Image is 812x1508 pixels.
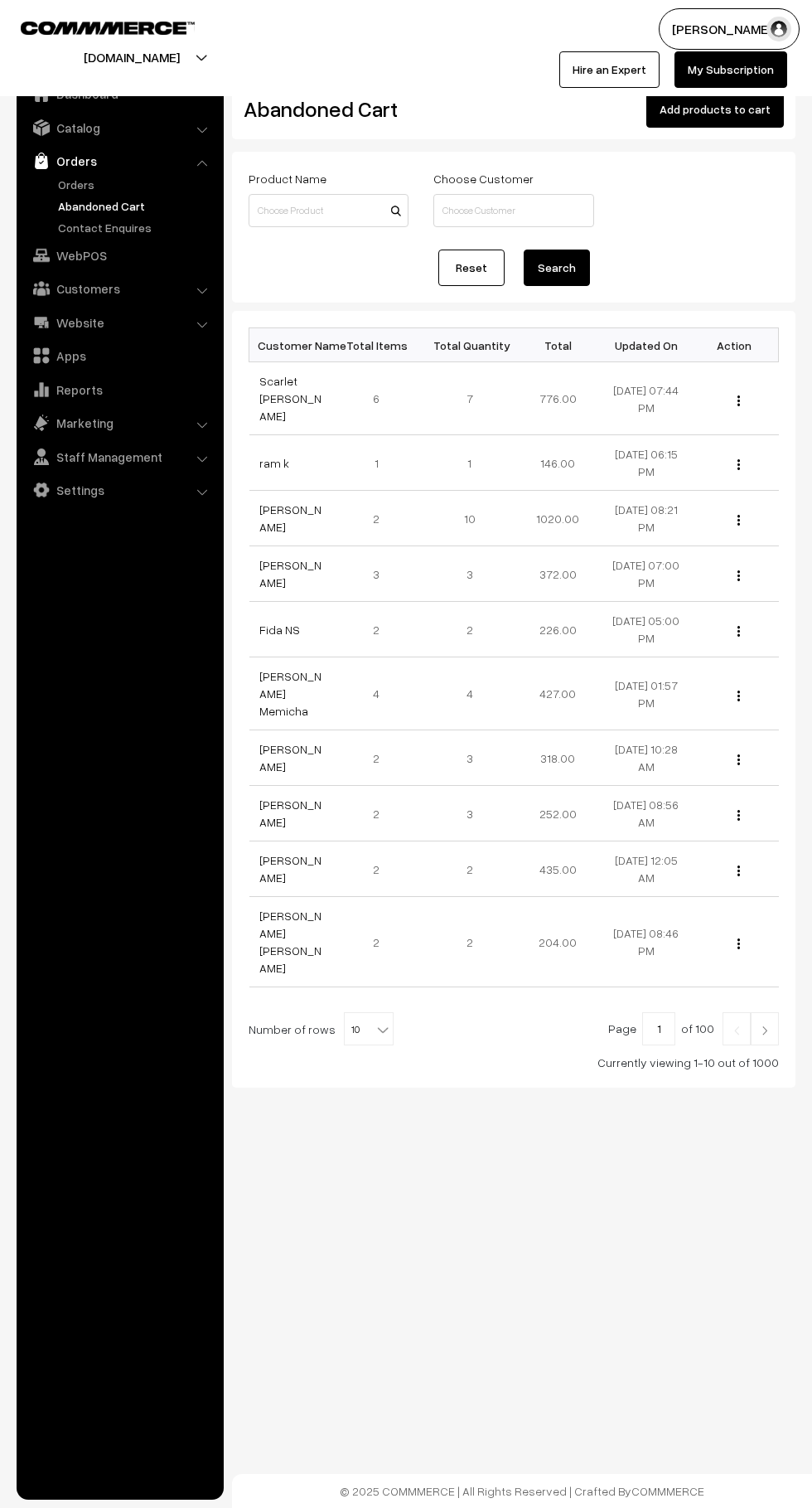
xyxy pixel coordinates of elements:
[433,170,534,187] label: Choose Customer
[514,491,602,546] td: 1020.00
[433,194,593,227] input: Choose Customer
[426,546,515,602] td: 3
[54,176,218,193] a: Orders
[737,395,740,406] img: Menu
[259,669,321,718] a: [PERSON_NAME] Memicha
[524,250,590,286] button: Search
[737,459,740,470] img: Menu
[674,51,787,88] a: My Subscription
[729,1026,744,1035] img: Left
[344,1012,394,1045] span: 10
[737,866,740,876] img: Menu
[602,602,691,657] td: [DATE] 05:00 PM
[426,897,515,987] td: 2
[514,362,602,435] td: 776.00
[21,274,218,303] a: Customers
[426,841,515,897] td: 2
[514,897,602,987] td: 204.00
[259,456,289,470] a: ram k
[766,17,791,41] img: user
[21,308,218,337] a: Website
[559,51,660,88] a: Hire an Expert
[426,730,515,786] td: 3
[337,897,426,987] td: 2
[337,328,426,362] th: Total Items
[337,435,426,491] td: 1
[426,491,515,546] td: 10
[21,240,218,270] a: WebPOS
[426,362,515,435] td: 7
[259,502,321,534] a: [PERSON_NAME]
[514,730,602,786] td: 318.00
[337,491,426,546] td: 2
[337,546,426,602] td: 3
[602,362,691,435] td: [DATE] 07:44 PM
[259,909,321,975] a: [PERSON_NAME] [PERSON_NAME]
[737,810,740,821] img: Menu
[426,657,515,730] td: 4
[259,742,321,773] a: [PERSON_NAME]
[259,623,300,637] a: Fida NS
[602,786,691,841] td: [DATE] 08:56 AM
[514,786,602,841] td: 252.00
[259,853,321,885] a: [PERSON_NAME]
[426,435,515,491] td: 1
[602,491,691,546] td: [DATE] 08:21 PM
[249,1021,336,1038] span: Number of rows
[21,146,218,176] a: Orders
[21,375,218,405] a: Reports
[602,841,691,897] td: [DATE] 12:05 AM
[249,194,408,227] input: Choose Product
[259,374,321,423] a: Scarlet [PERSON_NAME]
[337,730,426,786] td: 2
[602,328,691,362] th: Updated On
[602,730,691,786] td: [DATE] 10:28 AM
[337,362,426,435] td: 6
[337,786,426,841] td: 2
[426,328,515,362] th: Total Quantity
[249,1054,779,1071] div: Currently viewing 1-10 out of 1000
[438,250,505,286] a: Reset
[21,17,166,36] a: COMMMERCE
[757,1026,772,1035] img: Right
[514,657,602,730] td: 427.00
[659,8,800,50] button: [PERSON_NAME]…
[249,170,326,187] label: Product Name
[602,897,691,987] td: [DATE] 08:46 PM
[514,546,602,602] td: 372.00
[514,602,602,657] td: 226.00
[737,691,740,701] img: Menu
[54,219,218,236] a: Contact Enquires
[602,546,691,602] td: [DATE] 07:00 PM
[21,22,195,34] img: COMMMERCE
[21,408,218,438] a: Marketing
[608,1021,636,1035] span: Page
[681,1021,714,1035] span: of 100
[514,841,602,897] td: 435.00
[26,36,238,78] button: [DOMAIN_NAME]
[737,754,740,765] img: Menu
[21,113,218,143] a: Catalog
[259,558,321,589] a: [PERSON_NAME]
[244,96,407,122] h2: Abandoned Cart
[21,442,218,472] a: Staff Management
[514,328,602,362] th: Total
[249,328,338,362] th: Customer Name
[232,1474,812,1508] footer: © 2025 COMMMERCE | All Rights Reserved | Crafted By
[426,786,515,841] td: 3
[337,657,426,730] td: 4
[690,328,779,362] th: Action
[21,475,218,505] a: Settings
[337,841,426,897] td: 2
[54,197,218,215] a: Abandoned Cart
[602,435,691,491] td: [DATE] 06:15 PM
[259,798,321,829] a: [PERSON_NAME]
[345,1013,393,1046] span: 10
[737,570,740,581] img: Menu
[737,938,740,949] img: Menu
[337,602,426,657] td: 2
[737,626,740,637] img: Menu
[646,91,784,128] button: Add products to cart
[631,1484,704,1498] a: COMMMERCE
[21,341,218,371] a: Apps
